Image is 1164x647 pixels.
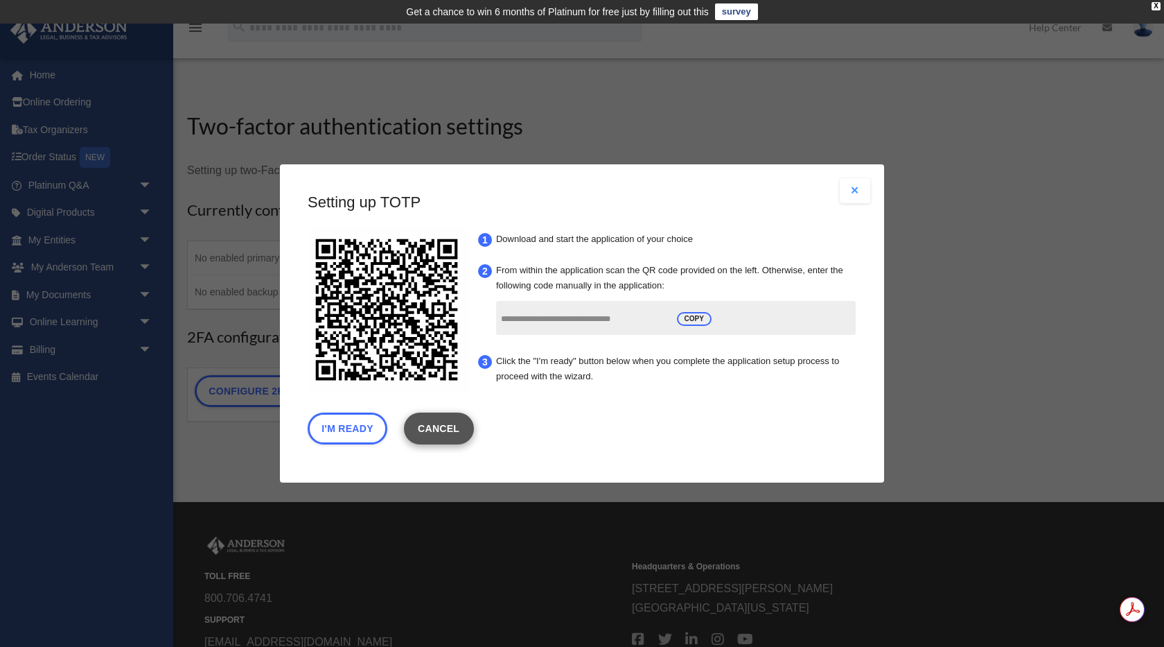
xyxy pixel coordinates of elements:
li: Click the "I'm ready" button below when you complete the application setup process to proceed wit... [492,349,860,389]
li: From within the application scan the QR code provided on the left. Otherwise, enter the following... [492,258,860,342]
div: close [1152,2,1161,10]
h3: Setting up TOTP [308,192,856,214]
button: I'm Ready [308,413,387,445]
a: survey [715,3,758,20]
span: COPY [677,312,712,326]
li: Download and start the application of your choice [492,227,860,252]
button: Close modal [840,178,870,203]
div: Get a chance to win 6 months of Platinum for free just by filling out this [406,3,709,20]
a: Cancel [404,413,474,445]
img: svg+xml;base64,PD94bWwgdmVyc2lvbj0iMS4wIiBlbmNvZGluZz0iVVRGLTgiPz4KPHN2ZyB4bWxucz0iaHR0cDovL3d3dy... [304,227,469,392]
